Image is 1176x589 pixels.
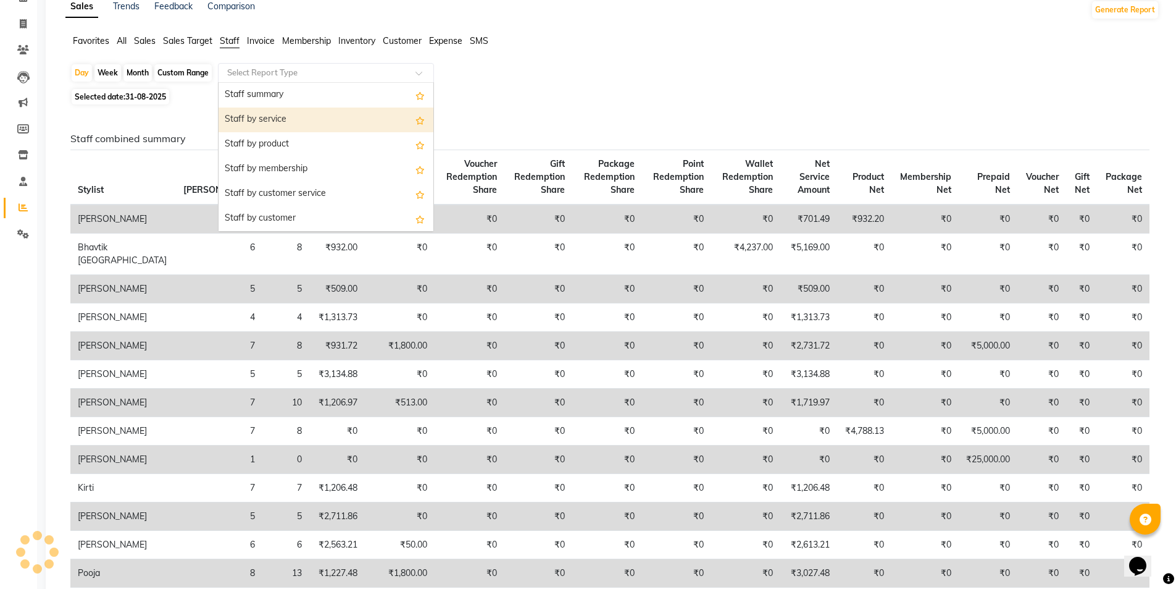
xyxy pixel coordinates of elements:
[891,332,959,360] td: ₹0
[154,1,193,12] a: Feedback
[572,332,642,360] td: ₹0
[642,446,711,474] td: ₹0
[572,474,642,502] td: ₹0
[446,158,497,195] span: Voucher Redemption Share
[1092,1,1158,19] button: Generate Report
[70,205,176,234] td: [PERSON_NAME]
[504,332,573,360] td: ₹0
[309,417,365,446] td: ₹0
[780,234,837,275] td: ₹5,169.00
[977,171,1010,195] span: Prepaid Net
[1097,417,1149,446] td: ₹0
[134,35,156,46] span: Sales
[73,35,109,46] span: Favorites
[1066,303,1097,332] td: ₹0
[435,205,504,234] td: ₹0
[959,275,1018,303] td: ₹0
[642,559,711,588] td: ₹0
[891,502,959,531] td: ₹0
[262,446,309,474] td: 0
[891,446,959,474] td: ₹0
[309,389,365,417] td: ₹1,206.97
[262,332,309,360] td: 8
[780,360,837,389] td: ₹3,134.88
[123,64,152,82] div: Month
[1106,171,1142,195] span: Package Net
[837,389,891,417] td: ₹0
[780,275,837,303] td: ₹509.00
[959,474,1018,502] td: ₹0
[711,303,780,332] td: ₹0
[365,234,435,275] td: ₹0
[262,389,309,417] td: 10
[415,211,425,226] span: Add this report to Favorites List
[176,446,262,474] td: 1
[504,559,573,588] td: ₹0
[176,332,262,360] td: 7
[711,234,780,275] td: ₹4,237.00
[309,531,365,559] td: ₹2,563.21
[572,360,642,389] td: ₹0
[220,35,240,46] span: Staff
[309,474,365,502] td: ₹1,206.48
[1017,502,1066,531] td: ₹0
[1017,446,1066,474] td: ₹0
[504,474,573,502] td: ₹0
[176,389,262,417] td: 7
[837,446,891,474] td: ₹0
[1097,303,1149,332] td: ₹0
[262,234,309,275] td: 8
[711,531,780,559] td: ₹0
[642,474,711,502] td: ₹0
[176,275,262,303] td: 5
[780,332,837,360] td: ₹2,731.72
[711,275,780,303] td: ₹0
[415,162,425,177] span: Add this report to Favorites List
[435,332,504,360] td: ₹0
[504,531,573,559] td: ₹0
[309,303,365,332] td: ₹1,313.73
[78,184,104,195] span: Stylist
[504,446,573,474] td: ₹0
[1097,389,1149,417] td: ₹0
[207,1,255,12] a: Comparison
[219,108,433,132] div: Staff by service
[1017,360,1066,389] td: ₹0
[780,205,837,234] td: ₹701.49
[837,417,891,446] td: ₹4,788.13
[837,502,891,531] td: ₹0
[1097,502,1149,531] td: ₹0
[282,35,331,46] span: Membership
[1017,389,1066,417] td: ₹0
[837,275,891,303] td: ₹0
[504,275,573,303] td: ₹0
[572,502,642,531] td: ₹0
[837,559,891,588] td: ₹0
[365,531,435,559] td: ₹50.00
[572,559,642,588] td: ₹0
[891,531,959,559] td: ₹0
[959,234,1018,275] td: ₹0
[176,234,262,275] td: 6
[837,531,891,559] td: ₹0
[642,205,711,234] td: ₹0
[1097,275,1149,303] td: ₹0
[959,417,1018,446] td: ₹5,000.00
[1066,446,1097,474] td: ₹0
[125,92,166,101] span: 31-08-2025
[435,360,504,389] td: ₹0
[262,559,309,588] td: 13
[1097,234,1149,275] td: ₹0
[383,35,422,46] span: Customer
[891,474,959,502] td: ₹0
[1075,171,1090,195] span: Gift Net
[1066,474,1097,502] td: ₹0
[1124,540,1164,577] iframe: chat widget
[1097,531,1149,559] td: ₹0
[70,389,176,417] td: [PERSON_NAME]
[1017,531,1066,559] td: ₹0
[1017,559,1066,588] td: ₹0
[365,474,435,502] td: ₹0
[415,112,425,127] span: Add this report to Favorites List
[504,417,573,446] td: ₹0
